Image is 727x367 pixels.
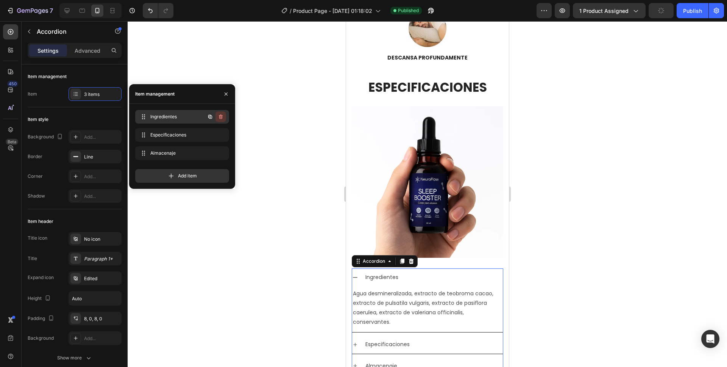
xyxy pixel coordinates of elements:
[28,173,43,180] div: Corner
[28,193,45,199] div: Shadow
[84,236,120,243] div: No icon
[346,21,509,367] iframe: Design area
[7,268,156,306] p: Agua desmineralizada, extracto de teobroma cacao, extracto de pulsatila vulgaris, extracto de pas...
[84,173,120,180] div: Add...
[28,91,37,97] div: Item
[6,58,157,75] h2: ESPECIFICACIONES
[701,330,719,348] div: Open Intercom Messenger
[28,351,122,365] button: Show more
[677,3,708,18] button: Publish
[84,91,120,98] div: 3 items
[28,335,54,342] div: Background
[57,354,92,362] div: Show more
[19,340,51,350] p: Almacenaje
[15,237,41,243] div: Accordion
[398,7,419,14] span: Published
[143,3,173,18] div: Undo/Redo
[84,335,120,342] div: Add...
[28,73,67,80] div: Item management
[84,315,120,322] div: 8, 0, 8, 0
[135,91,175,97] div: Item management
[28,274,54,281] div: Expand icon
[290,7,292,15] span: /
[28,293,52,304] div: Height
[3,3,56,18] button: 7
[683,7,702,15] div: Publish
[28,314,56,324] div: Padding
[84,154,120,160] div: Line
[50,6,53,15] p: 7
[150,132,211,138] span: Especificaciones
[28,218,53,225] div: Item header
[37,47,59,55] p: Settings
[84,134,120,141] div: Add...
[19,251,52,261] p: Ingredientes
[28,116,48,123] div: Item style
[150,113,193,120] span: Ingredientes
[6,33,156,41] p: DESCANSA PROFUNDAMENTE
[7,81,18,87] div: 450
[573,3,646,18] button: 1 product assigned
[37,27,101,36] p: Accordion
[28,153,42,160] div: Border
[28,132,64,142] div: Background
[75,47,100,55] p: Advanced
[579,7,629,15] span: 1 product assigned
[178,173,197,179] span: Add item
[293,7,372,15] span: Product Page - [DATE] 01:18:02
[6,85,157,237] img: gempages_557136869737890579-b58c43c9-ba5b-4f1b-80b2-c53eb58187b9.png
[84,193,120,200] div: Add...
[28,235,47,242] div: Title icon
[84,256,120,262] div: Paragraph 1*
[6,139,18,145] div: Beta
[150,150,211,157] span: Almacenaje
[84,275,120,282] div: Edited
[19,318,64,328] p: Especificaciones
[28,255,37,262] div: Title
[69,292,121,305] input: Auto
